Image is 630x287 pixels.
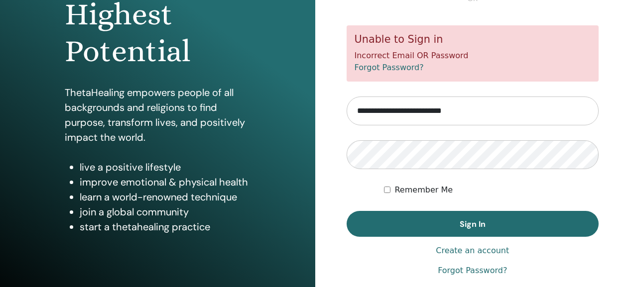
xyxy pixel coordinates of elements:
li: live a positive lifestyle [80,160,250,175]
a: Forgot Password? [355,63,424,72]
div: Keep me authenticated indefinitely or until I manually logout [384,184,599,196]
li: start a thetahealing practice [80,219,250,234]
div: Incorrect Email OR Password [347,25,599,82]
li: improve emotional & physical health [80,175,250,190]
button: Sign In [347,211,599,237]
h5: Unable to Sign in [355,33,591,46]
p: ThetaHealing empowers people of all backgrounds and religions to find purpose, transform lives, a... [65,85,250,145]
li: join a global community [80,204,250,219]
label: Remember Me [394,184,453,196]
li: learn a world-renowned technique [80,190,250,204]
a: Create an account [436,245,509,257]
a: Forgot Password? [438,265,507,277]
span: Sign In [460,219,486,229]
